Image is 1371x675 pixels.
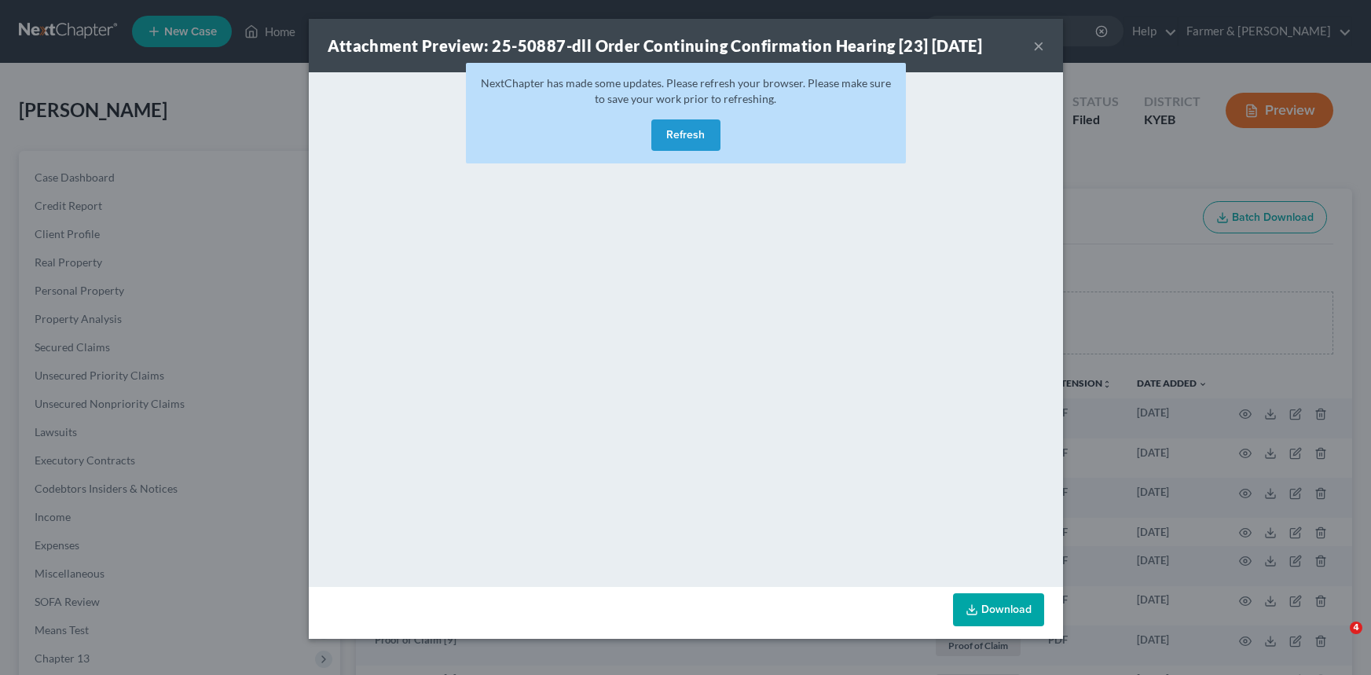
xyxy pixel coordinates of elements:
[1350,622,1362,634] span: 4
[953,593,1044,626] a: Download
[1318,622,1355,659] iframe: Intercom live chat
[651,119,720,151] button: Refresh
[481,76,891,105] span: NextChapter has made some updates. Please refresh your browser. Please make sure to save your wor...
[328,36,983,55] strong: Attachment Preview: 25-50887-dll Order Continuing Confirmation Hearing [23] [DATE]
[1033,36,1044,55] button: ×
[309,72,1063,583] iframe: <object ng-attr-data='[URL][DOMAIN_NAME]' type='application/pdf' width='100%' height='650px'></ob...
